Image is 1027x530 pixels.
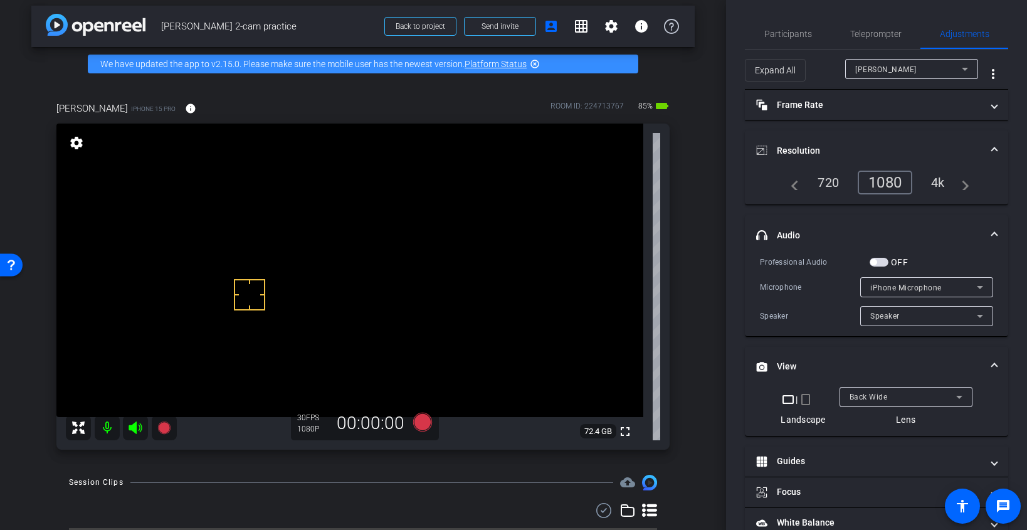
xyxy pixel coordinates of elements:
div: 30 [297,413,329,423]
mat-icon: highlight_off [530,59,540,69]
mat-expansion-panel-header: Audio [745,215,1008,255]
mat-icon: battery_std [655,98,670,114]
span: Send invite [482,21,519,31]
mat-icon: crop_portrait [798,392,813,407]
mat-panel-title: Frame Rate [756,98,982,112]
mat-panel-title: Audio [756,229,982,242]
mat-expansion-panel-header: View [745,347,1008,387]
div: Resolution [745,171,1008,204]
mat-expansion-panel-header: Frame Rate [745,90,1008,120]
mat-icon: accessibility [955,499,970,514]
div: Audio [745,255,1008,336]
span: [PERSON_NAME] 2-cam practice [161,14,377,39]
span: iPhone Microphone [870,284,942,292]
mat-icon: grid_on [574,19,589,34]
mat-icon: account_box [544,19,559,34]
span: [PERSON_NAME] [56,102,128,115]
mat-panel-title: Resolution [756,144,982,157]
span: Back Wide [850,393,888,401]
button: Send invite [464,17,536,36]
span: Adjustments [940,29,989,38]
span: [PERSON_NAME] [855,65,917,74]
span: Participants [764,29,812,38]
span: 72.4 GB [580,424,616,439]
div: 1080 [858,171,912,194]
mat-icon: info [185,103,196,114]
a: Platform Status [465,59,527,69]
div: View [745,387,1008,436]
div: 720 [808,172,848,193]
div: 1080P [297,424,329,434]
span: Teleprompter [850,29,902,38]
mat-expansion-panel-header: Focus [745,477,1008,507]
div: ROOM ID: 224713767 [550,100,624,119]
span: FPS [306,413,319,422]
img: Session clips [642,475,657,490]
span: iPhone 15 Pro [131,104,176,114]
div: We have updated the app to v2.15.0. Please make sure the mobile user has the newest version. [88,55,638,73]
mat-icon: info [634,19,649,34]
mat-icon: message [996,499,1011,514]
mat-panel-title: Guides [756,455,982,468]
img: app-logo [46,14,145,36]
button: Expand All [745,59,806,82]
div: Professional Audio [760,256,870,268]
mat-icon: fullscreen [618,424,633,439]
button: More Options for Adjustments Panel [978,59,1008,89]
mat-icon: navigate_next [954,175,969,190]
button: Back to project [384,17,456,36]
div: Microphone [760,281,860,294]
mat-icon: settings [68,135,85,151]
mat-icon: navigate_before [784,175,799,190]
div: Speaker [760,310,860,322]
mat-icon: crop_landscape [781,392,796,407]
div: | [781,392,825,407]
div: 4k [922,172,954,193]
mat-expansion-panel-header: Guides [745,447,1008,477]
mat-expansion-panel-header: Resolution [745,130,1008,171]
label: OFF [888,256,908,268]
span: Expand All [755,58,796,82]
mat-panel-title: Focus [756,485,982,499]
div: 00:00:00 [329,413,413,434]
span: Destinations for your clips [620,475,635,490]
mat-icon: settings [604,19,619,34]
span: Speaker [870,312,900,321]
mat-panel-title: View [756,360,982,373]
div: Landscape [781,413,825,426]
span: Back to project [396,22,445,31]
mat-panel-title: White Balance [756,516,982,529]
div: Session Clips [69,476,124,489]
mat-icon: cloud_upload [620,475,635,490]
mat-icon: more_vert [986,66,1001,82]
span: 85% [636,96,655,116]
